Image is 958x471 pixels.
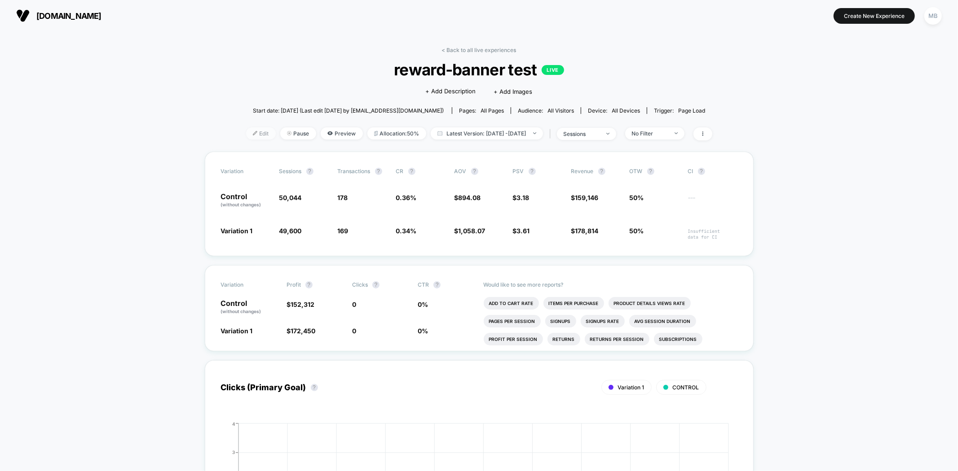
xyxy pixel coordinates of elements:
[253,131,257,135] img: edit
[418,281,429,288] span: CTR
[581,315,625,327] li: Signups Rate
[517,227,530,235] span: 3.61
[609,297,691,310] li: Product Details Views Rate
[221,227,253,235] span: Variation 1
[455,168,467,174] span: AOV
[673,384,699,391] span: CONTROL
[481,107,504,114] span: all pages
[13,9,104,23] button: [DOMAIN_NAME]
[455,194,481,201] span: $
[246,127,276,140] span: Edit
[484,315,541,327] li: Pages Per Session
[575,194,599,201] span: 159,146
[374,131,378,136] img: rebalance
[305,281,313,288] button: ?
[287,281,301,288] span: Profit
[533,132,536,134] img: end
[518,107,574,114] div: Audience:
[221,202,261,207] span: (without changes)
[630,194,644,201] span: 50%
[484,333,543,345] li: Profit Per Session
[372,281,380,288] button: ?
[279,168,302,174] span: Sessions
[36,11,102,21] span: [DOMAIN_NAME]
[585,333,649,345] li: Returns Per Session
[571,227,599,235] span: $
[221,327,253,335] span: Variation 1
[418,327,428,335] span: 0 %
[291,301,314,308] span: 152,312
[280,127,316,140] span: Pause
[688,168,737,175] span: CI
[924,7,942,25] div: MB
[321,127,363,140] span: Preview
[654,107,705,114] div: Trigger:
[543,297,604,310] li: Items Per Purchase
[287,131,291,135] img: end
[253,107,444,114] span: Start date: [DATE] (Last edit [DATE] by [EMAIL_ADDRESS][DOMAIN_NAME])
[279,194,302,201] span: 50,044
[232,421,235,426] tspan: 4
[545,315,576,327] li: Signups
[408,168,415,175] button: ?
[352,327,356,335] span: 0
[425,87,476,96] span: + Add Description
[513,194,530,201] span: $
[698,168,705,175] button: ?
[675,132,678,134] img: end
[287,327,315,335] span: $
[459,194,481,201] span: 894.08
[291,327,315,335] span: 172,450
[269,60,689,79] span: reward-banner test
[513,227,530,235] span: $
[459,107,504,114] div: Pages:
[494,88,532,95] span: + Add Images
[571,194,599,201] span: $
[442,47,517,53] a: < Back to all live experiences
[338,168,371,174] span: Transactions
[484,297,539,310] li: Add To Cart Rate
[16,9,30,22] img: Visually logo
[564,131,600,137] div: sessions
[338,227,349,235] span: 169
[581,107,647,114] span: Device:
[547,127,557,140] span: |
[367,127,426,140] span: Allocation: 50%
[547,333,580,345] li: Returns
[221,281,270,288] span: Variation
[455,227,486,235] span: $
[922,7,945,25] button: MB
[618,384,645,391] span: Variation 1
[338,194,348,201] span: 178
[612,107,640,114] span: all devices
[654,333,702,345] li: Subscriptions
[513,168,524,174] span: PSV
[484,281,737,288] p: Would like to see more reports?
[437,131,442,135] img: calendar
[688,228,737,240] span: Insufficient data for CI
[517,194,530,201] span: 3.18
[834,8,915,24] button: Create New Experience
[287,301,314,308] span: $
[352,301,356,308] span: 0
[418,301,428,308] span: 0 %
[352,281,368,288] span: Clicks
[632,130,668,137] div: No Filter
[547,107,574,114] span: All Visitors
[629,315,696,327] li: Avg Session Duration
[529,168,536,175] button: ?
[647,168,654,175] button: ?
[221,193,270,208] p: Control
[606,133,609,135] img: end
[221,168,270,175] span: Variation
[232,449,235,455] tspan: 3
[575,227,599,235] span: 178,814
[630,168,679,175] span: OTW
[598,168,605,175] button: ?
[571,168,594,174] span: Revenue
[396,168,404,174] span: CR
[221,309,261,314] span: (without changes)
[471,168,478,175] button: ?
[433,281,441,288] button: ?
[396,227,417,235] span: 0.34 %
